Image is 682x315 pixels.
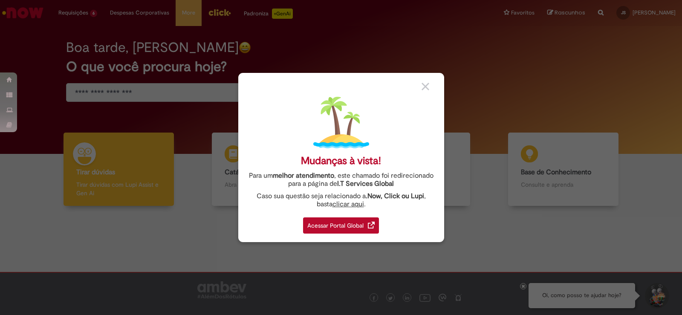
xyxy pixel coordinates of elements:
[273,171,334,180] strong: melhor atendimento
[301,155,381,167] div: Mudanças à vista!
[245,192,438,208] div: Caso sua questão seja relacionado a , basta .
[245,172,438,188] div: Para um , este chamado foi redirecionado para a página de
[313,95,369,150] img: island.png
[422,83,429,90] img: close_button_grey.png
[303,217,379,234] div: Acessar Portal Global
[368,222,375,228] img: redirect_link.png
[337,175,394,188] a: I.T Services Global
[303,213,379,234] a: Acessar Portal Global
[332,195,364,208] a: clicar aqui
[366,192,424,200] strong: .Now, Click ou Lupi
